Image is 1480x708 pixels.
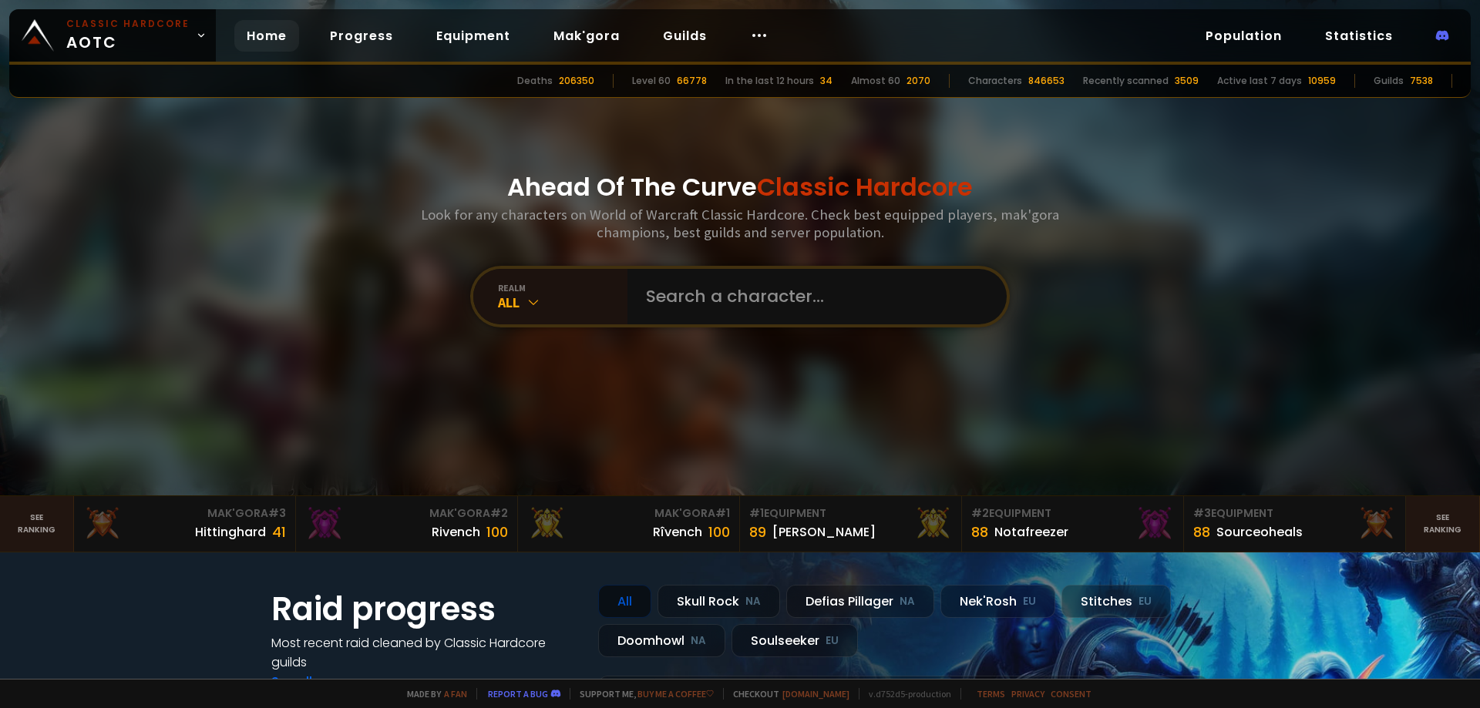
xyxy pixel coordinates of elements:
div: 846653 [1028,74,1065,88]
a: Statistics [1313,20,1405,52]
div: Stitches [1061,585,1171,618]
div: All [598,585,651,618]
span: # 1 [715,505,730,521]
small: Classic Hardcore [66,17,190,31]
a: a fan [444,688,467,700]
div: realm [498,282,627,294]
div: Equipment [749,505,952,522]
a: Equipment [424,20,523,52]
div: Recently scanned [1083,74,1169,88]
small: NA [691,633,706,649]
div: 89 [749,522,766,542]
a: [DOMAIN_NAME] [782,688,849,700]
div: Rivench [432,522,480,542]
a: Seeranking [1406,496,1480,552]
a: Terms [977,688,1005,700]
div: Mak'Gora [83,505,286,522]
div: 206350 [559,74,594,88]
a: Mak'Gora#1Rîvench100 [518,496,740,552]
div: Soulseeker [732,624,858,657]
div: Nek'Rosh [940,585,1055,618]
span: Made by [398,688,467,700]
div: 88 [971,522,988,542]
h3: Look for any characters on World of Warcraft Classic Hardcore. Check best equipped players, mak'g... [415,206,1065,241]
div: [PERSON_NAME] [772,522,876,542]
a: #3Equipment88Sourceoheals [1184,496,1406,552]
span: # 2 [490,505,508,521]
div: 88 [1193,522,1210,542]
span: Support me, [570,688,714,700]
div: 2070 [906,74,930,88]
a: Mak'gora [541,20,632,52]
a: Classic HardcoreAOTC [9,9,216,62]
small: EU [826,633,839,649]
span: # 3 [268,505,286,521]
span: Classic Hardcore [757,169,973,204]
div: Sourceoheals [1216,522,1303,542]
div: 10959 [1308,74,1336,88]
div: Rîvench [653,522,702,542]
h1: Raid progress [271,585,580,633]
a: #2Equipment88Notafreezer [962,496,1184,552]
div: 100 [486,522,508,542]
span: # 1 [749,505,764,521]
span: # 2 [971,505,989,521]
h4: Most recent raid cleaned by Classic Hardcore guilds [271,633,580,672]
div: In the last 12 hours [725,74,814,88]
input: Search a character... [637,269,988,324]
span: # 3 [1193,505,1211,521]
a: Progress [318,20,405,52]
div: Defias Pillager [786,585,934,618]
div: Doomhowl [598,624,725,657]
div: Almost 60 [851,74,900,88]
a: Guilds [651,20,719,52]
a: Population [1193,20,1294,52]
div: Characters [968,74,1022,88]
span: Checkout [723,688,849,700]
div: Hittinghard [195,522,266,542]
small: EU [1139,594,1152,609]
h1: Ahead Of The Curve [507,169,973,206]
div: Active last 7 days [1217,74,1302,88]
div: 100 [708,522,730,542]
div: 41 [272,522,286,542]
div: Mak'Gora [527,505,730,522]
div: Deaths [517,74,553,88]
span: v. d752d5 - production [859,688,951,700]
span: AOTC [66,17,190,54]
a: Report a bug [488,688,548,700]
small: EU [1023,594,1036,609]
div: 66778 [677,74,707,88]
div: 3509 [1175,74,1199,88]
a: Privacy [1011,688,1044,700]
a: Mak'Gora#3Hittinghard41 [74,496,296,552]
a: Mak'Gora#2Rivench100 [296,496,518,552]
div: 7538 [1410,74,1433,88]
div: Guilds [1374,74,1404,88]
div: Skull Rock [658,585,780,618]
a: Home [234,20,299,52]
div: Level 60 [632,74,671,88]
small: NA [900,594,915,609]
div: 34 [820,74,832,88]
div: Equipment [971,505,1174,522]
small: NA [745,594,761,609]
div: Mak'Gora [305,505,508,522]
a: Buy me a coffee [637,688,714,700]
div: Equipment [1193,505,1396,522]
a: See all progress [271,673,372,690]
div: Notafreezer [994,522,1068,542]
a: #1Equipment89[PERSON_NAME] [740,496,962,552]
a: Consent [1051,688,1091,700]
div: All [498,294,627,311]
